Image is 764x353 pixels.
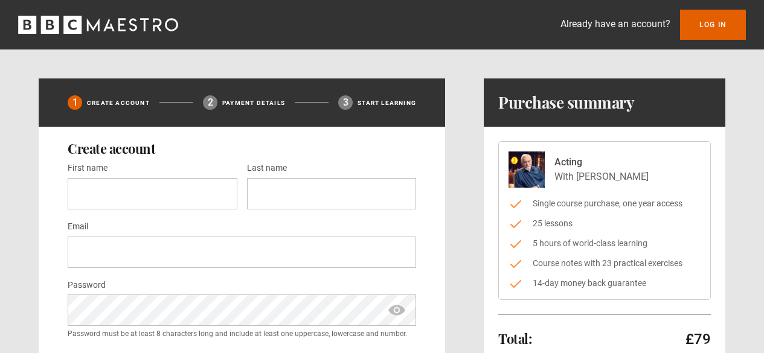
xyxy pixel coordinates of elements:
div: 3 [338,95,353,110]
li: Course notes with 23 practical exercises [509,257,701,270]
svg: BBC Maestro [18,16,178,34]
li: Single course purchase, one year access [509,197,701,210]
p: Already have an account? [560,17,670,31]
li: 14-day money back guarantee [509,277,701,290]
h2: Create account [68,141,416,156]
li: 25 lessons [509,217,701,230]
span: show password [387,294,406,326]
div: 1 [68,95,82,110]
p: Start learning [358,98,416,107]
p: Payment details [222,98,285,107]
label: Email [68,220,88,234]
label: Password [68,278,106,293]
small: Password must be at least 8 characters long and include at least one uppercase, lowercase and num... [68,328,416,339]
p: Create Account [87,98,150,107]
h2: Total: [498,331,531,346]
h1: Purchase summary [498,93,634,112]
label: Last name [247,161,287,176]
p: £79 [685,329,711,349]
p: With [PERSON_NAME] [554,170,649,184]
div: 2 [203,95,217,110]
p: Acting [554,155,649,170]
li: 5 hours of world-class learning [509,237,701,250]
label: First name [68,161,108,176]
a: Log In [680,10,746,40]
